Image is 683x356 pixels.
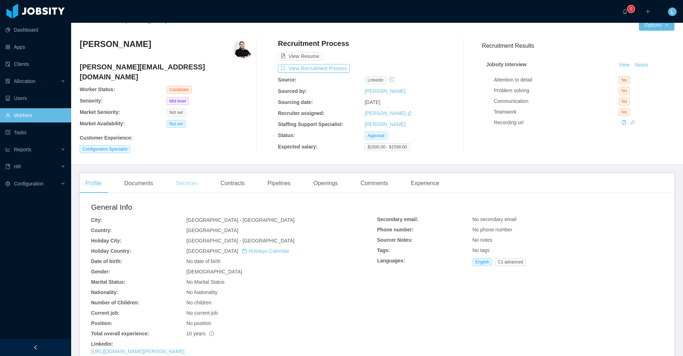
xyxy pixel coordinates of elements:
a: View [616,62,632,68]
a: [PERSON_NAME] [365,110,406,116]
div: No tags [472,247,663,254]
i: icon: solution [5,79,10,84]
span: No Nationality [186,289,217,295]
div: Openings [308,173,344,193]
b: Tags: [377,247,390,253]
b: Source: [278,77,296,83]
b: Secondary email: [377,216,418,222]
span: [GEOGRAPHIC_DATA] - [GEOGRAPHIC_DATA] [186,238,295,244]
b: Number of Children: [91,300,139,305]
span: L [671,7,674,16]
b: Market Availability: [80,121,125,126]
strong: Jobsity Interview [486,62,527,67]
h3: [PERSON_NAME] [80,38,151,50]
sup: 0 [628,5,635,12]
img: 1d4eb2db-94f9-48c5-a6a3-76c73dcc7dc3_68e69c15af141-400w.png [233,38,253,58]
button: icon: exportView Recruitment Process [278,64,350,73]
a: icon: profileTasks [5,125,65,140]
span: Approval [365,132,387,140]
b: Country: [91,227,112,233]
span: 10 years [186,331,214,336]
a: icon: file-textView Resume [278,53,322,59]
b: Holiday Country: [91,248,131,254]
a: [PERSON_NAME] [365,121,406,127]
b: Holiday City: [91,238,122,244]
i: icon: line-chart [5,147,10,152]
div: Problem solving [494,87,619,94]
button: Notes [632,61,651,69]
span: No notes [472,237,492,243]
b: Sourced by: [278,88,307,94]
div: Comments [355,173,394,193]
span: No [619,76,630,84]
span: Candidate [166,86,192,94]
b: Nationality: [91,289,118,295]
b: Customer Experience : [80,135,133,141]
span: C1 advanced [495,258,526,266]
span: Not set [166,120,186,128]
i: icon: calendar [242,248,247,253]
span: Mid level [166,97,189,105]
a: icon: calendarHolidays Calendar [242,248,289,254]
a: icon: appstoreApps [5,40,65,54]
b: Recruiter assigned: [278,110,324,116]
span: [GEOGRAPHIC_DATA] [186,248,289,254]
b: Linkedin: [91,341,113,347]
h4: [PERSON_NAME][EMAIL_ADDRESS][DOMAIN_NAME] [80,62,253,82]
i: icon: edit [407,111,412,116]
span: [GEOGRAPHIC_DATA] - [GEOGRAPHIC_DATA] [186,217,295,223]
div: Copy [621,119,626,126]
span: No children [186,300,212,305]
span: No [619,108,630,116]
div: Pipelines [262,173,296,193]
span: No secondary email [472,216,517,222]
i: icon: book [5,164,10,169]
a: [URL][DOMAIN_NAME][PERSON_NAME] [91,349,185,354]
div: Communication [494,98,619,105]
span: Reports [14,147,31,152]
span: No date of birth [186,258,221,264]
b: Total overall experience: [91,331,149,336]
a: icon: link [630,120,635,125]
div: Services [170,173,203,193]
span: No phone number [472,227,512,232]
span: Configuration Specialist [80,145,130,153]
b: Sourcing date: [278,99,313,105]
div: Experience [405,173,445,193]
b: Date of birth: [91,258,122,264]
span: English [472,258,492,266]
b: City: [91,217,102,223]
button: icon: file-textView Resume [278,52,322,61]
span: info-circle [209,331,214,336]
span: No current job [186,310,218,316]
b: Position: [91,320,112,326]
div: Recording url [494,119,619,126]
a: [PERSON_NAME] [365,88,406,94]
b: Market Seniority: [80,109,120,115]
span: Configuration [14,181,43,187]
span: No Marital Status [186,279,224,285]
button: Optionsicon: down [639,19,674,31]
span: [GEOGRAPHIC_DATA] [186,227,238,233]
i: icon: bell [623,9,628,14]
div: Teamwork [494,108,619,116]
span: No [619,98,630,105]
i: icon: setting [5,181,10,186]
a: icon: pie-chartDashboard [5,23,65,37]
span: linkedin [365,76,386,84]
b: Current job: [91,310,120,316]
b: Languages: [377,258,405,263]
span: Not set [166,109,186,116]
span: HR [14,164,21,169]
b: Worker Status: [80,87,115,92]
b: Expected salary: [278,144,317,150]
span: Allocation [14,78,36,84]
b: Phone number: [377,227,414,232]
a: icon: auditClients [5,57,65,71]
span: [DATE] [365,99,380,105]
span: No position [186,320,211,326]
i: icon: plus [645,9,650,14]
a: icon: robotUsers [5,91,65,105]
h2: General Info [91,201,377,213]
